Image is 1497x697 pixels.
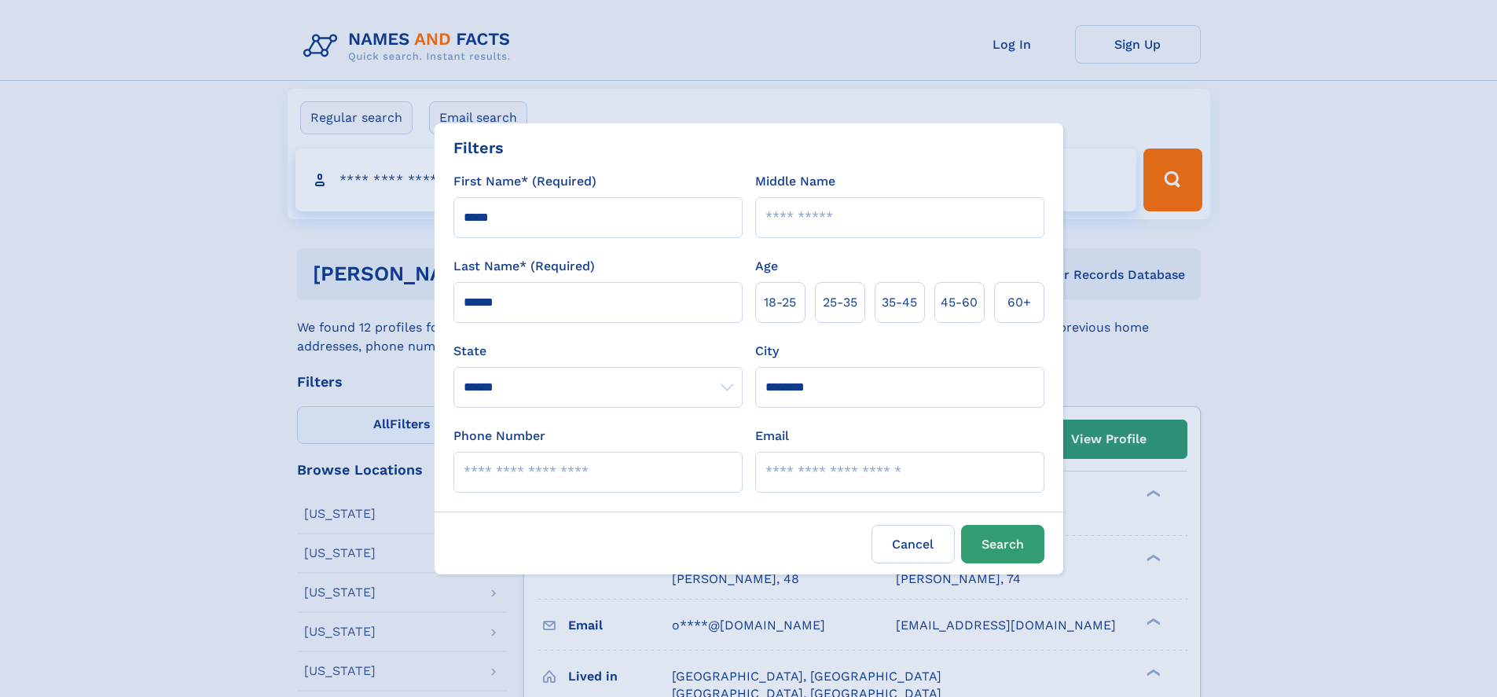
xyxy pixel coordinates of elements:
[453,172,596,191] label: First Name* (Required)
[453,427,545,446] label: Phone Number
[871,525,955,563] label: Cancel
[755,342,779,361] label: City
[755,427,789,446] label: Email
[823,293,857,312] span: 25‑35
[882,293,917,312] span: 35‑45
[755,257,778,276] label: Age
[453,257,595,276] label: Last Name* (Required)
[764,293,796,312] span: 18‑25
[453,342,743,361] label: State
[961,525,1044,563] button: Search
[941,293,978,312] span: 45‑60
[755,172,835,191] label: Middle Name
[1007,293,1031,312] span: 60+
[453,136,504,160] div: Filters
